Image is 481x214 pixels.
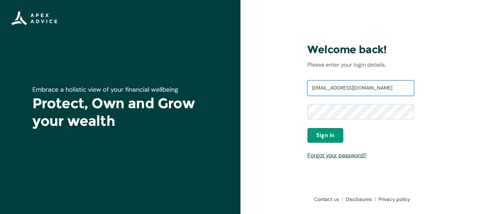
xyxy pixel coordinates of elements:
[11,11,57,25] img: Apex Advice Group
[307,43,414,56] h3: Welcome back!
[316,131,335,140] span: Sign in
[32,94,208,130] h1: Protect, Own and Grow your wealth
[376,196,410,203] a: Privacy policy
[307,152,367,159] a: Forgot your password?
[311,196,343,203] a: Contact us
[307,128,343,143] button: Sign in
[343,196,376,203] a: Disclosures
[307,80,414,96] input: Username
[307,61,414,69] p: Please enter your login details.
[32,85,178,94] span: Embrace a holistic view of your financial wellbeing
